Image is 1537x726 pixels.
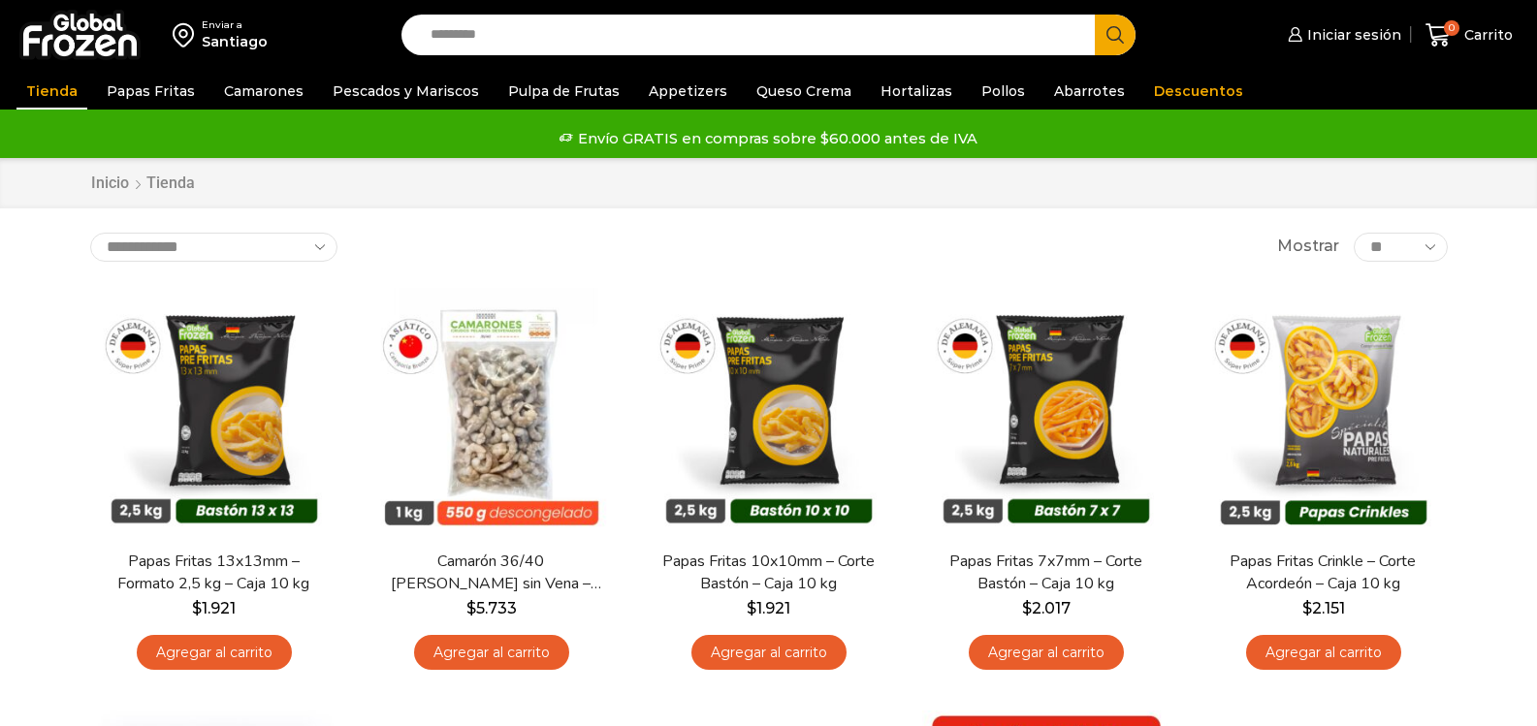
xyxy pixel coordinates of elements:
[202,18,268,32] div: Enviar a
[1095,15,1136,55] button: Search button
[97,73,205,110] a: Papas Fritas
[214,73,313,110] a: Camarones
[747,599,756,617] span: $
[323,73,489,110] a: Pescados y Mariscos
[202,32,268,51] div: Santiago
[1444,20,1459,36] span: 0
[1211,551,1434,595] a: Papas Fritas Crinkle – Corte Acordeón – Caja 10 kg
[639,73,737,110] a: Appetizers
[90,173,130,195] a: Inicio
[466,599,517,617] bdi: 5.733
[934,551,1157,595] a: Papas Fritas 7x7mm – Corte Bastón – Caja 10 kg
[747,73,861,110] a: Queso Crema
[192,599,236,617] bdi: 1.921
[691,635,847,671] a: Agregar al carrito: “Papas Fritas 10x10mm - Corte Bastón - Caja 10 kg”
[1421,13,1518,58] a: 0 Carrito
[1283,16,1401,54] a: Iniciar sesión
[466,599,476,617] span: $
[1459,25,1513,45] span: Carrito
[1044,73,1135,110] a: Abarrotes
[192,599,202,617] span: $
[1022,599,1032,617] span: $
[146,174,195,192] h1: Tienda
[1302,599,1345,617] bdi: 2.151
[1022,599,1071,617] bdi: 2.017
[656,551,880,595] a: Papas Fritas 10x10mm – Corte Bastón – Caja 10 kg
[90,173,195,195] nav: Breadcrumb
[137,635,292,671] a: Agregar al carrito: “Papas Fritas 13x13mm - Formato 2,5 kg - Caja 10 kg”
[972,73,1035,110] a: Pollos
[1302,25,1401,45] span: Iniciar sesión
[414,635,569,671] a: Agregar al carrito: “Camarón 36/40 Crudo Pelado sin Vena - Bronze - Caja 10 kg”
[969,635,1124,671] a: Agregar al carrito: “Papas Fritas 7x7mm - Corte Bastón - Caja 10 kg”
[16,73,87,110] a: Tienda
[1144,73,1253,110] a: Descuentos
[90,233,337,262] select: Pedido de la tienda
[379,551,602,595] a: Camarón 36/40 [PERSON_NAME] sin Vena – Bronze – Caja 10 kg
[1277,236,1339,258] span: Mostrar
[102,551,325,595] a: Papas Fritas 13x13mm – Formato 2,5 kg – Caja 10 kg
[1302,599,1312,617] span: $
[871,73,962,110] a: Hortalizas
[498,73,629,110] a: Pulpa de Frutas
[1246,635,1401,671] a: Agregar al carrito: “Papas Fritas Crinkle - Corte Acordeón - Caja 10 kg”
[173,18,202,51] img: address-field-icon.svg
[747,599,790,617] bdi: 1.921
